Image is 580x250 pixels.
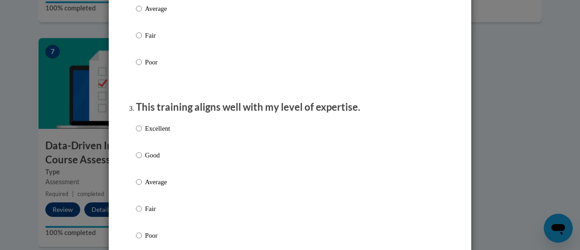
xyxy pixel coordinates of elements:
input: Poor [136,230,142,240]
input: Poor [136,57,142,67]
input: Fair [136,204,142,214]
input: Excellent [136,123,142,133]
p: Poor [145,57,170,67]
p: Poor [145,230,170,240]
input: Fair [136,30,142,40]
p: This training aligns well with my level of expertise. [136,100,444,114]
input: Good [136,150,142,160]
p: Fair [145,204,170,214]
p: Excellent [145,123,170,133]
p: Average [145,177,170,187]
p: Fair [145,30,170,40]
p: Average [145,4,170,14]
p: Good [145,150,170,160]
input: Average [136,177,142,187]
input: Average [136,4,142,14]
